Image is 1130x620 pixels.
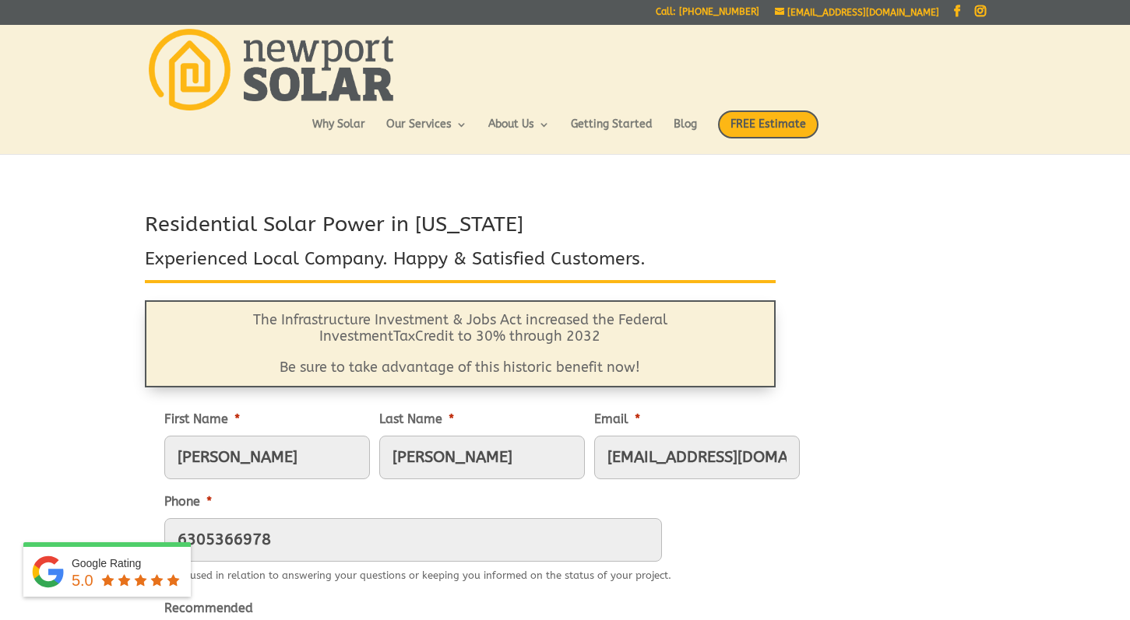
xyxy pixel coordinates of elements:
h3: Experienced Local Company. Happy & Satisfied Customers. [145,247,776,279]
div: Only used in relation to answering your questions or keeping you informed on the status of your p... [164,562,671,586]
a: Why Solar [312,119,365,145]
label: Email [594,412,640,428]
h2: Residential Solar Power in [US_STATE] [145,210,776,247]
span: Tax [393,328,415,345]
span: 5.0 [72,572,93,589]
a: About Us [488,119,550,145]
a: Getting Started [571,119,653,145]
a: FREE Estimate [718,110,818,154]
a: Blog [674,119,697,145]
a: Our Services [386,119,467,145]
label: First Name [164,412,240,428]
img: Newport Solar | Solar Energy Optimized. [149,29,393,110]
span: FREE Estimate [718,110,818,138]
p: The Infrastructure Investment & Jobs Act increased the Federal Investment Credit to 30% through 2032 [185,312,736,359]
a: [EMAIL_ADDRESS][DOMAIN_NAME] [775,7,939,18]
div: Google Rating [72,555,183,571]
a: Call: [PHONE_NUMBER] [656,7,759,23]
p: Be sure to take advantage of this historic benefit now! [185,359,736,377]
label: Recommended [164,601,253,617]
label: Last Name [379,412,454,428]
label: Phone [164,494,212,510]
